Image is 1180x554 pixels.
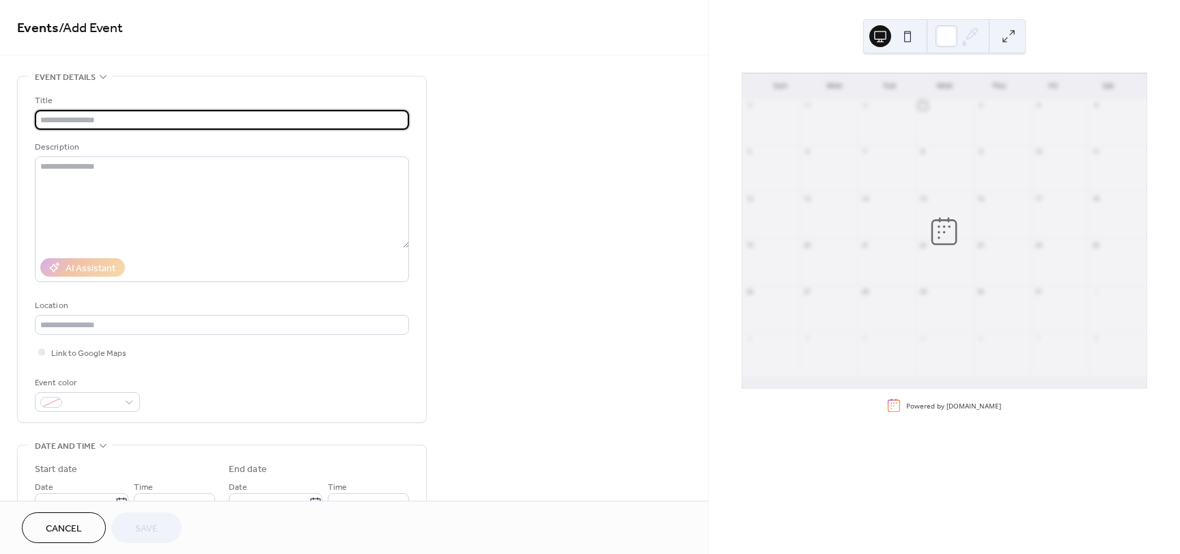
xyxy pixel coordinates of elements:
[51,346,126,361] span: Link to Google Maps
[746,148,754,156] div: 5
[59,15,123,42] span: / Add Event
[917,74,972,98] div: Wed
[977,195,985,203] div: 16
[977,335,985,343] div: 6
[803,241,811,249] div: 20
[22,512,106,543] button: Cancel
[134,480,153,495] span: Time
[1035,335,1043,343] div: 7
[861,335,869,343] div: 4
[746,288,754,296] div: 26
[17,15,59,42] a: Events
[808,74,862,98] div: Mon
[861,241,869,249] div: 21
[1092,148,1100,156] div: 11
[918,288,927,296] div: 29
[977,241,985,249] div: 23
[229,480,247,495] span: Date
[1092,101,1100,109] div: 4
[918,148,927,156] div: 8
[35,299,406,313] div: Location
[746,195,754,203] div: 12
[1035,241,1043,249] div: 24
[35,376,137,390] div: Event color
[862,74,917,98] div: Tue
[977,148,985,156] div: 9
[746,241,754,249] div: 19
[803,335,811,343] div: 3
[972,74,1026,98] div: Thu
[861,101,869,109] div: 30
[918,241,927,249] div: 22
[946,401,1001,411] a: [DOMAIN_NAME]
[753,74,808,98] div: Sun
[918,335,927,343] div: 5
[861,195,869,203] div: 14
[746,335,754,343] div: 2
[1035,288,1043,296] div: 31
[35,140,406,154] div: Description
[803,195,811,203] div: 13
[977,288,985,296] div: 30
[1035,148,1043,156] div: 10
[229,462,267,477] div: End date
[35,70,96,85] span: Event details
[803,288,811,296] div: 27
[918,101,927,109] div: 1
[1035,195,1043,203] div: 17
[1092,195,1100,203] div: 18
[1092,241,1100,249] div: 25
[977,101,985,109] div: 2
[35,462,77,477] div: Start date
[1092,288,1100,296] div: 1
[906,401,1001,411] div: Powered by
[46,522,82,536] span: Cancel
[803,101,811,109] div: 29
[861,148,869,156] div: 7
[1081,74,1136,98] div: Sat
[1035,101,1043,109] div: 3
[328,480,347,495] span: Time
[35,480,53,495] span: Date
[35,439,96,454] span: Date and time
[918,195,927,203] div: 15
[746,101,754,109] div: 28
[803,148,811,156] div: 6
[861,288,869,296] div: 28
[1092,335,1100,343] div: 8
[35,94,406,108] div: Title
[1026,74,1081,98] div: Fri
